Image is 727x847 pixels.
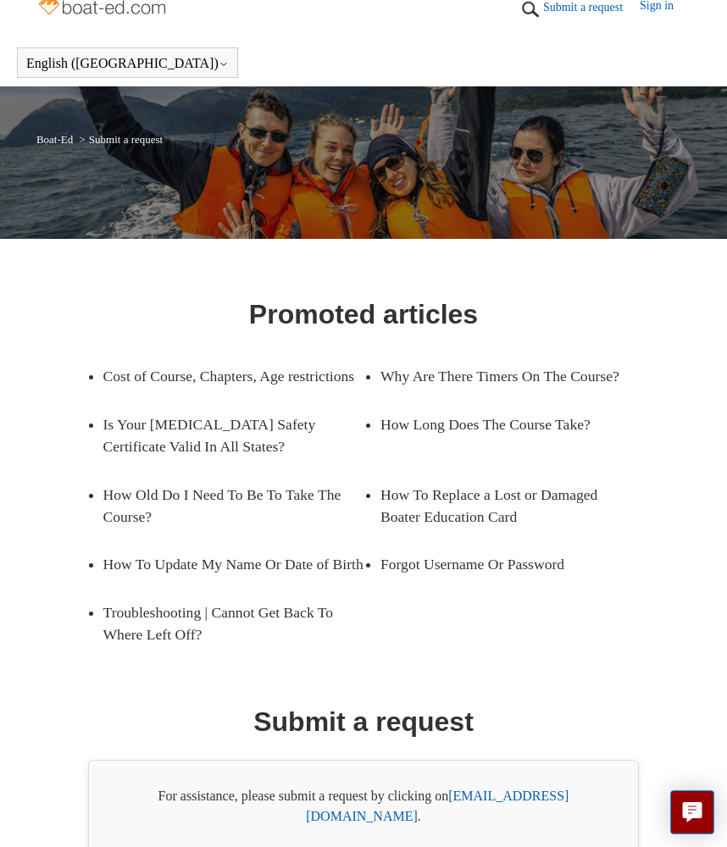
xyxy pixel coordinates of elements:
a: Cost of Course, Chapters, Age restrictions [103,352,364,400]
li: Submit a request [75,133,163,146]
a: Forgot Username Or Password [380,540,641,588]
a: Troubleshooting | Cannot Get Back To Where Left Off? [103,589,364,659]
a: Is Your [MEDICAL_DATA] Safety Certificate Valid In All States? [103,401,364,471]
a: How To Update My Name Or Date of Birth [103,540,364,588]
li: Boat-Ed [36,133,76,146]
h1: Submit a request [253,701,474,742]
a: Boat-Ed [36,133,73,146]
a: How To Replace a Lost or Damaged Boater Education Card [380,471,641,541]
h1: Promoted articles [249,294,478,335]
a: Why Are There Timers On The Course? [380,352,641,400]
a: How Long Does The Course Take? [380,401,641,448]
a: How Old Do I Need To Be To Take The Course? [103,471,364,541]
button: Live chat [670,790,714,834]
button: English ([GEOGRAPHIC_DATA]) [26,56,229,71]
